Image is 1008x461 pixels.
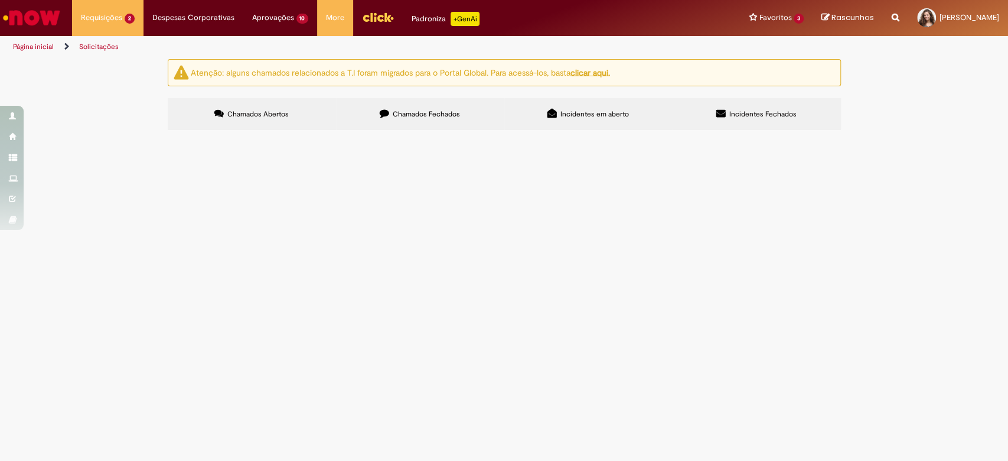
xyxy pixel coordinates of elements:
[296,14,309,24] span: 10
[794,14,804,24] span: 3
[326,12,344,24] span: More
[412,12,479,26] div: Padroniza
[821,12,874,24] a: Rascunhos
[252,12,294,24] span: Aprovações
[570,67,610,77] a: clicar aqui.
[560,109,629,119] span: Incidentes em aberto
[9,36,663,58] ul: Trilhas de página
[191,67,610,77] ng-bind-html: Atenção: alguns chamados relacionados a T.I foram migrados para o Portal Global. Para acessá-los,...
[451,12,479,26] p: +GenAi
[362,8,394,26] img: click_logo_yellow_360x200.png
[729,109,797,119] span: Incidentes Fechados
[125,14,135,24] span: 2
[1,6,62,30] img: ServiceNow
[81,12,122,24] span: Requisições
[393,109,460,119] span: Chamados Fechados
[79,42,119,51] a: Solicitações
[13,42,54,51] a: Página inicial
[831,12,874,23] span: Rascunhos
[759,12,791,24] span: Favoritos
[152,12,234,24] span: Despesas Corporativas
[940,12,999,22] span: [PERSON_NAME]
[227,109,289,119] span: Chamados Abertos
